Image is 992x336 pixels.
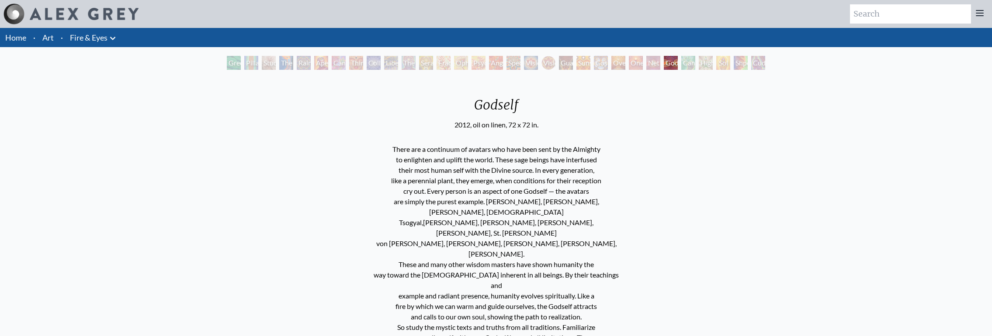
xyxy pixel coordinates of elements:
[681,56,695,70] div: Cannafist
[30,28,39,47] li: ·
[454,56,468,70] div: Ophanic Eyelash
[646,56,660,70] div: Net of Being
[559,56,573,70] div: Guardian of Infinite Vision
[70,31,108,44] a: Fire & Eyes
[472,56,486,70] div: Psychomicrograph of a Fractal Paisley Cherub Feather Tip
[594,56,608,70] div: Cosmic Elf
[576,56,590,70] div: Sunyata
[314,56,328,70] div: Aperture
[367,56,381,70] div: Collective Vision
[489,56,503,70] div: Angel Skin
[454,120,538,130] div: 2012, oil on linen, 72 x 72 in.
[349,56,363,70] div: Third Eye Tears of Joy
[262,56,276,70] div: Study for the Great Turn
[629,56,643,70] div: One
[5,33,26,42] a: Home
[57,28,66,47] li: ·
[850,4,971,24] input: Search
[227,56,241,70] div: Green Hand
[244,56,258,70] div: Pillar of Awareness
[506,56,520,70] div: Spectral Lotus
[611,56,625,70] div: Oversoul
[332,56,346,70] div: Cannabis Sutra
[419,56,433,70] div: Seraphic Transport Docking on the Third Eye
[384,56,398,70] div: Liberation Through Seeing
[297,56,311,70] div: Rainbow Eye Ripple
[699,56,713,70] div: Higher Vision
[279,56,293,70] div: The Torch
[541,56,555,70] div: Vision [PERSON_NAME]
[751,56,765,70] div: Cuddle
[716,56,730,70] div: Sol Invictus
[734,56,748,70] div: Shpongled
[437,56,451,70] div: Fractal Eyes
[524,56,538,70] div: Vision Crystal
[664,56,678,70] div: Godself
[454,97,538,120] div: Godself
[42,31,54,44] a: Art
[402,56,416,70] div: The Seer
